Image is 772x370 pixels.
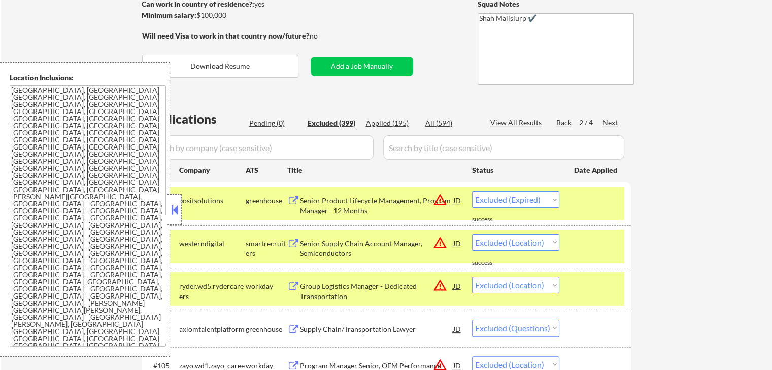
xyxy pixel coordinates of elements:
button: warning_amber [433,236,447,250]
div: greenhouse [246,324,287,335]
strong: Will need Visa to work in that country now/future?: [142,31,311,40]
div: greenhouse [246,196,287,206]
button: warning_amber [433,193,447,207]
div: Applied (195) [366,118,417,128]
div: no [310,31,339,41]
div: Supply Chain/Transportation Lawyer [300,324,453,335]
div: westerndigital [179,239,246,249]
button: Download Resume [142,55,298,78]
div: Date Applied [574,165,619,175]
div: JD [452,277,462,295]
div: workday [246,281,287,291]
div: Back [556,118,573,128]
div: 2 / 4 [579,118,602,128]
div: Company [179,165,246,175]
div: Group Logistics Manager - Dedicated Transportation [300,281,453,301]
div: JD [452,191,462,209]
div: $100,000 [142,10,311,20]
div: success [472,215,513,224]
div: ryder.wd5.rydercareers [179,281,246,301]
button: warning_amber [433,278,447,292]
div: smartrecruiters [246,239,287,258]
div: All (594) [425,118,476,128]
div: Excluded (399) [308,118,358,128]
input: Search by company (case sensitive) [145,135,374,160]
div: JD [452,320,462,338]
div: Pending (0) [249,118,300,128]
button: Add a Job Manually [311,57,413,76]
div: View All Results [490,118,545,128]
div: Applications [145,113,246,125]
div: JD [452,234,462,252]
div: success [472,258,513,267]
div: ATS [246,165,287,175]
div: Location Inclusions: [10,72,166,83]
div: Senior Supply Chain Account Manager, Semiconductors [300,239,453,258]
strong: Minimum salary: [142,11,196,19]
div: Senior Product Lifecycle Management, Program Manager - 12 Months [300,196,453,215]
div: Next [602,118,619,128]
div: axiomtalentplatform [179,324,246,335]
div: Status [472,161,559,179]
div: eositsolutions [179,196,246,206]
div: Title [287,165,462,175]
input: Search by title (case sensitive) [383,135,624,160]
